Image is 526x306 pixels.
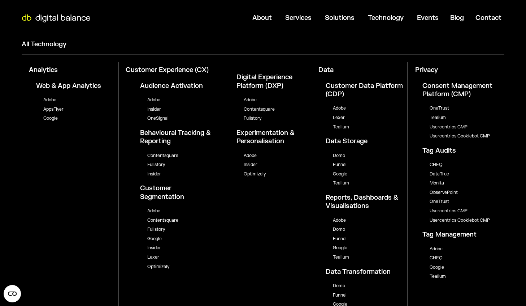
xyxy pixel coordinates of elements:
nav: Menu [95,11,507,25]
a: Privacy [415,66,438,74]
h4: Digital Experience Platform (DXP) [236,73,311,90]
a: Adobe [430,246,443,252]
a: Adobe [43,97,56,103]
a: Fullstory [147,226,165,232]
h4: Consent Management Platform (CMP) [422,82,504,99]
a: OneTrust [430,199,449,204]
a: OneSignal [147,115,169,121]
a: Funnel [333,292,347,298]
a: Adobe [147,208,160,214]
a: Usercentrics Cookiebot CMP [430,217,490,223]
a: CHEQ [430,255,443,261]
a: Insider [244,162,257,167]
a: Google [43,115,58,121]
h4: Customer Data Platform (CDP) [326,82,408,99]
a: Monita [430,180,444,186]
a: Contentsquare [244,106,275,112]
a: Google [333,245,347,251]
a: Solutions [325,14,355,22]
a: Contact [475,14,501,22]
a: Funnel [333,162,347,167]
button: Open CMP widget [4,285,21,302]
img: Digital Balance logo [18,14,94,22]
a: Google [333,171,347,177]
a: Optimizely [244,171,266,177]
h4: Audience Activation [140,82,215,90]
a: Tealium [333,254,349,260]
a: Domo [333,226,345,232]
a: OneTrust [430,105,449,111]
h4: Data Storage [326,137,408,145]
a: Customer Experience (CX) [126,66,209,74]
a: Adobe [244,97,257,103]
a: Services [285,14,312,22]
h4: Tag Management [422,230,504,239]
a: Events [417,14,439,22]
a: Lexer [147,254,159,260]
h4: Data Transformation [326,268,408,276]
a: About [252,14,272,22]
a: Adobe [333,105,346,111]
a: Usercentrics CMP [430,208,468,214]
h4: Web & App Analytics [36,82,118,90]
a: Lexer [333,115,345,120]
a: Tealium [430,115,446,120]
h4: Behavioural Tracking & Reporting [140,129,215,146]
a: Contentsquare [147,153,178,158]
a: Domo [333,283,345,289]
a: Fullstory [244,115,261,121]
a: DataTrue [430,171,449,177]
a: Google [147,236,162,242]
h4: Reports, Dashboards & Visualisations [326,194,408,211]
a: Adobe [147,97,160,103]
a: Adobe [244,153,257,158]
div: Menu Toggle [95,11,507,25]
a: Insider [147,171,161,177]
a: Fullstory [147,162,165,167]
h4: Tag Audits [422,146,504,155]
a: Insider [147,245,161,251]
a: All Technology [22,40,66,48]
a: Blog [450,14,464,22]
a: Domo [333,153,345,158]
a: ObservePoint [430,190,458,195]
a: Usercentrics CMP [430,124,468,130]
h4: Experimentation & Personalisation [236,129,311,146]
a: AppsFlyer [43,106,64,112]
a: Tealium [333,124,349,130]
a: Data [318,66,334,74]
a: Funnel [333,236,347,242]
a: Usercentrics Cookiebot CMP [430,133,490,139]
a: Technology [368,14,404,22]
a: Analytics [29,66,58,74]
h4: Customer Segmentation [140,184,215,201]
a: Adobe [333,217,346,223]
a: Google [430,264,444,270]
a: Optimizely [147,264,169,269]
a: Tealium [430,273,446,279]
a: Tealium [333,180,349,186]
a: CHEQ [430,162,443,167]
a: Insider [147,106,161,112]
a: Contentsquare [147,217,178,223]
